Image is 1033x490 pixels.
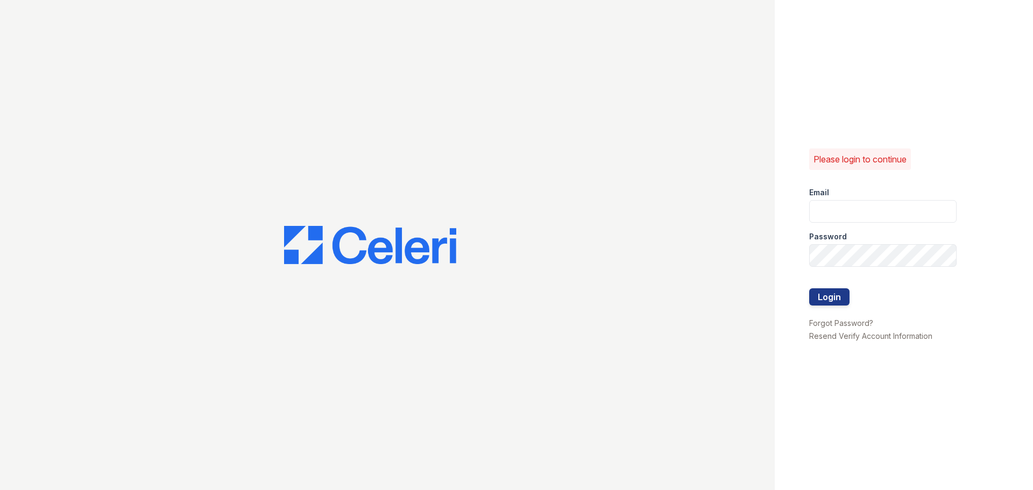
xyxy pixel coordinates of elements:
p: Please login to continue [813,153,907,166]
button: Login [809,288,850,306]
a: Forgot Password? [809,318,873,328]
img: CE_Logo_Blue-a8612792a0a2168367f1c8372b55b34899dd931a85d93a1a3d3e32e68fde9ad4.png [284,226,456,265]
label: Password [809,231,847,242]
label: Email [809,187,829,198]
a: Resend Verify Account Information [809,331,932,340]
